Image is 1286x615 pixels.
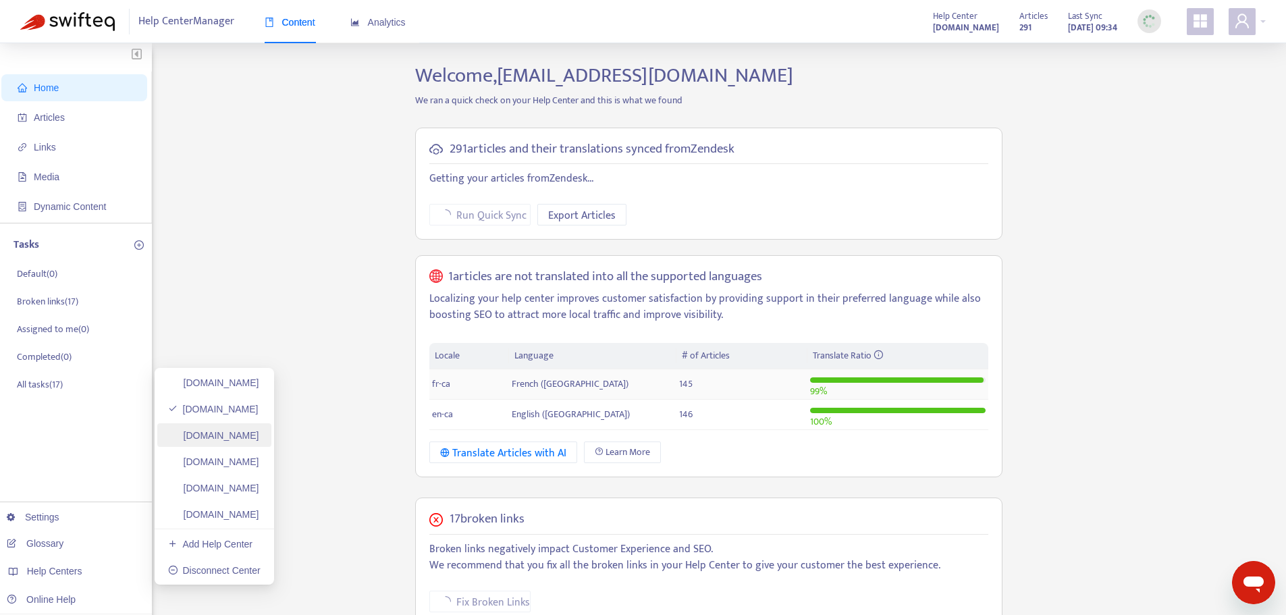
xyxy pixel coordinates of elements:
iframe: Button to launch messaging window [1232,561,1275,604]
a: Add Help Center [168,539,252,550]
a: Glossary [7,538,63,549]
span: Media [34,171,59,182]
a: [DOMAIN_NAME] [168,430,259,441]
span: Links [34,142,56,153]
a: Online Help [7,594,76,605]
div: Translate Ratio [813,348,983,363]
button: Export Articles [537,204,626,225]
div: Translate Articles with AI [440,445,566,462]
span: book [265,18,274,27]
span: 100 % [810,414,832,429]
span: account-book [18,113,27,122]
span: home [18,83,27,92]
span: container [18,202,27,211]
a: [DOMAIN_NAME] [933,20,999,35]
h5: 17 broken links [450,512,525,527]
span: plus-circle [134,240,144,250]
a: Settings [7,512,59,523]
span: user [1234,13,1250,29]
span: Run Quick Sync [456,207,527,224]
span: 145 [679,376,693,392]
span: 99 % [810,383,827,399]
span: Help Center Manager [138,9,234,34]
span: Articles [34,112,65,123]
span: Last Sync [1068,9,1102,24]
span: loading [440,596,451,607]
h5: 1 articles are not translated into all the supported languages [448,269,762,285]
span: global [429,269,443,285]
span: file-image [18,172,27,182]
a: [DOMAIN_NAME] [168,456,259,467]
p: Broken links ( 17 ) [17,294,78,309]
span: Export Articles [548,207,616,224]
span: French ([GEOGRAPHIC_DATA]) [512,376,628,392]
button: Translate Articles with AI [429,442,577,463]
th: # of Articles [676,343,807,369]
p: Tasks [14,237,39,253]
p: Assigned to me ( 0 ) [17,322,89,336]
span: 146 [679,406,693,422]
span: area-chart [350,18,360,27]
button: Fix Broken Links [429,591,531,612]
p: Getting your articles from Zendesk ... [429,171,988,187]
a: Learn More [584,442,661,463]
a: [DOMAIN_NAME] [168,483,259,493]
span: Dynamic Content [34,201,106,212]
span: Help Centers [27,566,82,577]
span: Analytics [350,17,406,28]
strong: [DATE] 09:34 [1068,20,1117,35]
img: sync_loading.0b5143dde30e3a21642e.gif [1141,13,1158,30]
span: Learn More [606,445,650,460]
span: appstore [1192,13,1208,29]
span: Content [265,17,315,28]
span: Home [34,82,59,93]
span: Welcome, [EMAIL_ADDRESS][DOMAIN_NAME] [415,59,793,92]
span: Articles [1019,9,1048,24]
p: Default ( 0 ) [17,267,57,281]
span: English ([GEOGRAPHIC_DATA]) [512,406,630,422]
p: We ran a quick check on your Help Center and this is what we found [405,93,1013,107]
span: cloud-sync [429,142,443,156]
span: close-circle [429,513,443,527]
p: Broken links negatively impact Customer Experience and SEO. We recommend that you fix all the bro... [429,541,988,574]
span: fr-ca [432,376,450,392]
img: Swifteq [20,12,115,31]
a: [DOMAIN_NAME] [168,404,259,415]
p: Localizing your help center improves customer satisfaction by providing support in their preferre... [429,291,988,323]
span: Fix Broken Links [456,594,530,611]
strong: 291 [1019,20,1032,35]
span: loading [440,209,451,220]
span: link [18,142,27,152]
a: [DOMAIN_NAME] [168,377,259,388]
th: Locale [429,343,509,369]
h5: 291 articles and their translations synced from Zendesk [450,142,734,157]
span: Help Center [933,9,977,24]
th: Language [509,343,676,369]
a: [DOMAIN_NAME] [168,509,259,520]
p: Completed ( 0 ) [17,350,72,364]
span: en-ca [432,406,453,422]
a: Disconnect Center [168,565,261,576]
button: Run Quick Sync [429,204,531,225]
p: All tasks ( 17 ) [17,377,63,392]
